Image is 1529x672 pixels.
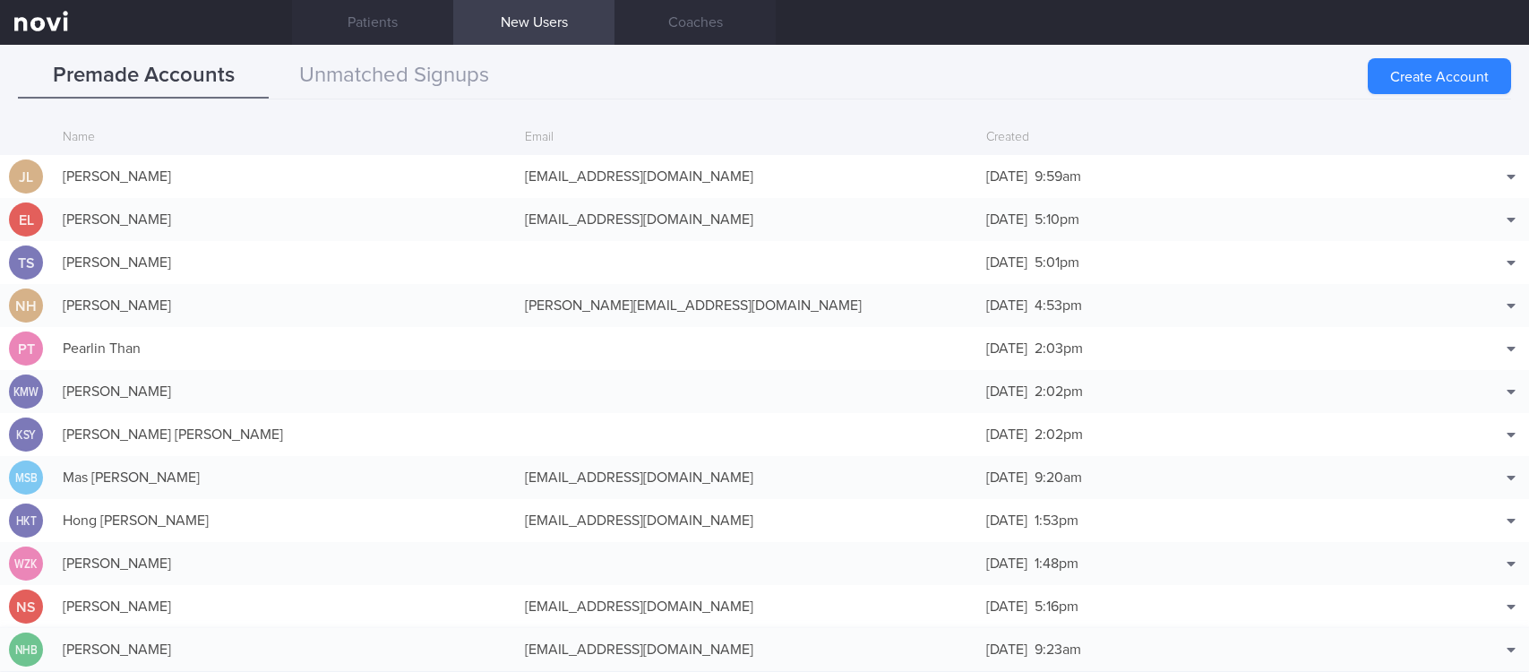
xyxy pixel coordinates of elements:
[9,202,43,237] div: EL
[54,202,516,237] div: [PERSON_NAME]
[54,589,516,625] div: [PERSON_NAME]
[986,599,1027,614] span: [DATE]
[12,504,40,538] div: HKT
[516,202,978,237] div: [EMAIL_ADDRESS][DOMAIN_NAME]
[9,159,43,194] div: JL
[516,159,978,194] div: [EMAIL_ADDRESS][DOMAIN_NAME]
[54,331,516,366] div: Pearlin Than
[54,245,516,280] div: [PERSON_NAME]
[986,169,1027,184] span: [DATE]
[1035,255,1079,270] span: 5:01pm
[986,212,1027,227] span: [DATE]
[986,384,1027,399] span: [DATE]
[986,427,1027,442] span: [DATE]
[54,288,516,323] div: [PERSON_NAME]
[1035,470,1082,485] span: 9:20am
[986,470,1027,485] span: [DATE]
[516,460,978,495] div: [EMAIL_ADDRESS][DOMAIN_NAME]
[54,121,516,155] div: Name
[1035,169,1081,184] span: 9:59am
[977,121,1439,155] div: Created
[986,298,1027,313] span: [DATE]
[1035,642,1081,657] span: 9:23am
[986,255,1027,270] span: [DATE]
[1035,556,1078,571] span: 1:48pm
[54,374,516,409] div: [PERSON_NAME]
[9,289,43,323] div: NH
[1035,427,1083,442] span: 2:02pm
[516,121,978,155] div: Email
[12,547,40,582] div: WZK
[1035,341,1083,356] span: 2:03pm
[269,54,520,99] button: Unmatched Signups
[516,589,978,625] div: [EMAIL_ADDRESS][DOMAIN_NAME]
[54,503,516,538] div: Hong [PERSON_NAME]
[9,246,43,280] div: TS
[12,633,40,668] div: NHB
[1035,513,1078,528] span: 1:53pm
[986,341,1027,356] span: [DATE]
[516,632,978,668] div: [EMAIL_ADDRESS][DOMAIN_NAME]
[54,460,516,495] div: Mas [PERSON_NAME]
[12,375,40,409] div: KMW
[54,546,516,582] div: [PERSON_NAME]
[1368,58,1511,94] button: Create Account
[1035,599,1078,614] span: 5:16pm
[516,288,978,323] div: [PERSON_NAME][EMAIL_ADDRESS][DOMAIN_NAME]
[12,461,40,495] div: MSB
[1035,384,1083,399] span: 2:02pm
[54,417,516,452] div: [PERSON_NAME] [PERSON_NAME]
[54,159,516,194] div: [PERSON_NAME]
[1035,212,1079,227] span: 5:10pm
[986,513,1027,528] span: [DATE]
[12,418,40,452] div: KSY
[9,332,43,366] div: PT
[54,632,516,668] div: [PERSON_NAME]
[516,503,978,538] div: [EMAIL_ADDRESS][DOMAIN_NAME]
[9,590,43,625] div: NS
[986,556,1027,571] span: [DATE]
[18,54,269,99] button: Premade Accounts
[986,642,1027,657] span: [DATE]
[1035,298,1082,313] span: 4:53pm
